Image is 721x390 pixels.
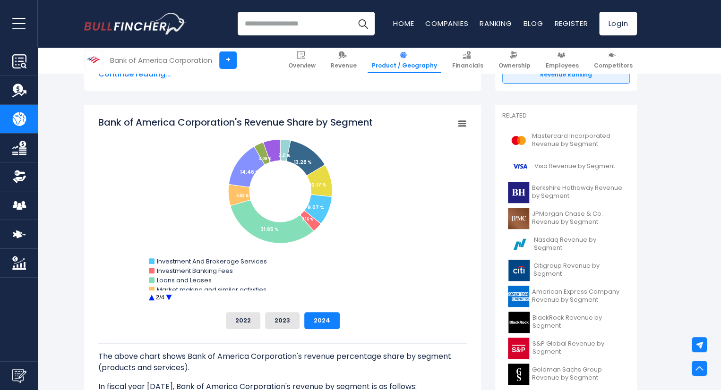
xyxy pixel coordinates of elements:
[240,169,259,176] tspan: 14.46 %
[301,217,313,222] tspan: 3.16 %
[532,366,624,382] span: Goldman Sachs Group Revenue by Segment
[502,231,630,257] a: Nasdaq Revenue by Segment
[502,361,630,387] a: Goldman Sachs Group Revenue by Segment
[534,236,624,252] span: Nasdaq Revenue by Segment
[599,12,637,35] a: Login
[480,18,512,28] a: Ranking
[261,226,279,233] tspan: 31.65 %
[502,205,630,231] a: JPMorgan Chase & Co. Revenue by Segment
[219,51,237,69] a: +
[590,47,637,73] a: Competitors
[541,47,583,73] a: Employees
[502,179,630,205] a: Berkshire Hathaway Revenue by Segment
[502,153,630,179] a: Visa Revenue by Segment
[326,47,361,73] a: Revenue
[98,116,373,129] tspan: Bank of America Corporation's Revenue Share by Segment
[393,18,414,28] a: Home
[110,55,212,66] div: Bank of America Corporation
[288,62,316,69] span: Overview
[98,116,467,305] svg: Bank of America Corporation's Revenue Share by Segment
[448,47,488,73] a: Financials
[554,18,588,28] a: Register
[532,314,624,330] span: BlackRock Revenue by Segment
[278,153,290,158] tspan: 3.21 %
[351,12,375,35] button: Search
[84,13,186,34] a: Go to homepage
[308,204,324,211] tspan: 9.07 %
[508,208,529,229] img: JPM logo
[157,276,212,285] text: Loans and Leases
[85,51,103,69] img: BAC logo
[532,132,624,148] span: Mastercard Incorporated Revenue by Segment
[98,351,467,373] p: The above chart shows Bank of America Corporation's revenue percentage share by segment (products...
[331,62,357,69] span: Revenue
[508,286,529,307] img: AXP logo
[156,294,164,301] text: 2/4
[157,285,266,294] text: Market making and similar activities
[502,335,630,361] a: S&P Global Revenue by Segment
[508,364,529,385] img: GS logo
[236,193,249,198] tspan: 6.62 %
[502,112,630,120] p: Related
[594,62,633,69] span: Competitors
[502,257,630,283] a: Citigroup Revenue by Segment
[508,156,532,177] img: V logo
[425,18,468,28] a: Companies
[304,312,340,329] button: 2024
[502,283,630,309] a: American Express Company Revenue by Segment
[532,340,624,356] span: S&P Global Revenue by Segment
[508,130,529,151] img: MA logo
[498,62,531,69] span: Ownership
[502,309,630,335] a: BlackRock Revenue by Segment
[533,262,624,278] span: Citigroup Revenue by Segment
[508,338,529,359] img: SPGI logo
[309,181,326,188] tspan: 10.17 %
[532,288,624,304] span: American Express Company Revenue by Segment
[523,18,543,28] a: Blog
[284,47,320,73] a: Overview
[294,159,312,166] tspan: 13.28 %
[502,66,630,84] a: Revenue Ranking
[508,234,531,255] img: NDAQ logo
[532,210,624,226] span: JPMorgan Chase & Co. Revenue by Segment
[12,170,26,184] img: Ownership
[508,312,530,333] img: BLK logo
[532,184,624,200] span: Berkshire Hathaway Revenue by Segment
[258,156,271,161] tspan: 3.09 %
[226,312,260,329] button: 2022
[508,260,530,281] img: C logo
[157,266,233,275] text: Investment Banking Fees
[84,13,186,34] img: Bullfincher logo
[546,62,579,69] span: Employees
[265,312,300,329] button: 2023
[98,68,467,80] span: Continue reading...
[534,162,615,170] span: Visa Revenue by Segment
[368,47,441,73] a: Product / Geography
[508,182,529,203] img: BRK-B logo
[502,127,630,153] a: Mastercard Incorporated Revenue by Segment
[157,257,267,266] text: Investment And Brokerage Services
[452,62,483,69] span: Financials
[372,62,437,69] span: Product / Geography
[494,47,535,73] a: Ownership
